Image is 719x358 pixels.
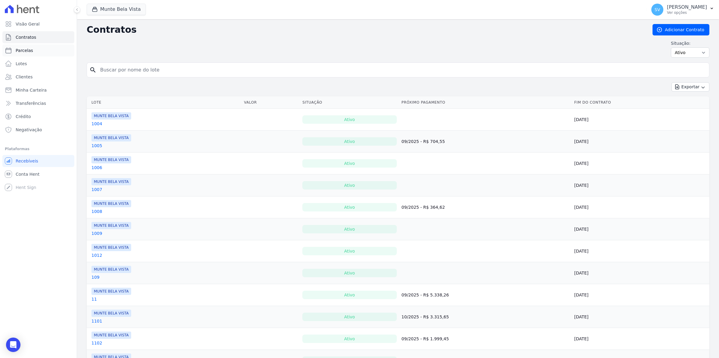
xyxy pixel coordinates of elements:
span: MUNTE BELA VISTA [91,288,131,295]
a: 09/2025 - R$ 1.999,45 [402,336,449,341]
span: MUNTE BELA VISTA [91,134,131,141]
a: Contratos [2,31,74,43]
div: Ativo [302,137,397,146]
td: [DATE] [572,284,709,306]
a: Clientes [2,71,74,83]
td: [DATE] [572,328,709,350]
span: Crédito [16,114,31,120]
span: Conta Hent [16,171,39,177]
a: 09/2025 - R$ 5.338,26 [402,293,449,297]
span: MUNTE BELA VISTA [91,222,131,229]
a: Lotes [2,58,74,70]
a: 1012 [91,252,102,258]
td: [DATE] [572,109,709,131]
span: MUNTE BELA VISTA [91,332,131,339]
input: Buscar por nome do lote [97,64,707,76]
td: [DATE] [572,240,709,262]
p: [PERSON_NAME] [667,4,707,10]
th: Lote [87,96,242,109]
div: Ativo [302,313,397,321]
a: 1006 [91,165,102,171]
div: Ativo [302,225,397,233]
span: SV [655,8,660,12]
div: Ativo [302,335,397,343]
a: Crédito [2,111,74,123]
a: Negativação [2,124,74,136]
a: Transferências [2,97,74,109]
label: Situação: [671,40,709,46]
span: Contratos [16,34,36,40]
div: Ativo [302,181,397,190]
span: Lotes [16,61,27,67]
span: MUNTE BELA VISTA [91,310,131,317]
div: Open Intercom Messenger [6,338,20,352]
td: [DATE] [572,153,709,174]
a: 1101 [91,318,102,324]
td: [DATE] [572,306,709,328]
span: Parcelas [16,47,33,53]
td: [DATE] [572,262,709,284]
a: Adicionar Contrato [653,24,709,35]
a: Conta Hent [2,168,74,180]
th: Fim do Contrato [572,96,709,109]
span: Minha Carteira [16,87,47,93]
a: 1007 [91,187,102,193]
a: 1008 [91,208,102,214]
td: [DATE] [572,174,709,196]
span: MUNTE BELA VISTA [91,244,131,251]
a: 09/2025 - R$ 704,55 [402,139,445,144]
h2: Contratos [87,24,643,35]
a: 1004 [91,121,102,127]
span: MUNTE BELA VISTA [91,200,131,207]
span: Visão Geral [16,21,40,27]
a: Parcelas [2,44,74,56]
span: MUNTE BELA VISTA [91,156,131,163]
div: Ativo [302,247,397,255]
th: Próximo Pagamento [399,96,572,109]
a: 10/2025 - R$ 3.315,65 [402,314,449,319]
p: Ver opções [667,10,707,15]
button: SV [PERSON_NAME] Ver opções [646,1,719,18]
span: MUNTE BELA VISTA [91,178,131,185]
button: Exportar [671,82,709,92]
div: Ativo [302,269,397,277]
a: 1005 [91,143,102,149]
a: 11 [91,296,97,302]
div: Ativo [302,291,397,299]
span: MUNTE BELA VISTA [91,266,131,273]
a: Visão Geral [2,18,74,30]
span: Negativação [16,127,42,133]
td: [DATE] [572,131,709,153]
a: 1102 [91,340,102,346]
a: 1009 [91,230,102,236]
th: Situação [300,96,399,109]
td: [DATE] [572,218,709,240]
a: 109 [91,274,100,280]
div: Ativo [302,203,397,211]
span: Clientes [16,74,32,80]
button: Munte Bela Vista [87,4,146,15]
span: Transferências [16,100,46,106]
a: Recebíveis [2,155,74,167]
span: Recebíveis [16,158,38,164]
div: Plataformas [5,145,72,153]
span: MUNTE BELA VISTA [91,112,131,120]
div: Ativo [302,115,397,124]
th: Valor [242,96,300,109]
a: 09/2025 - R$ 364,62 [402,205,445,210]
a: Minha Carteira [2,84,74,96]
div: Ativo [302,159,397,168]
td: [DATE] [572,196,709,218]
i: search [89,66,97,74]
